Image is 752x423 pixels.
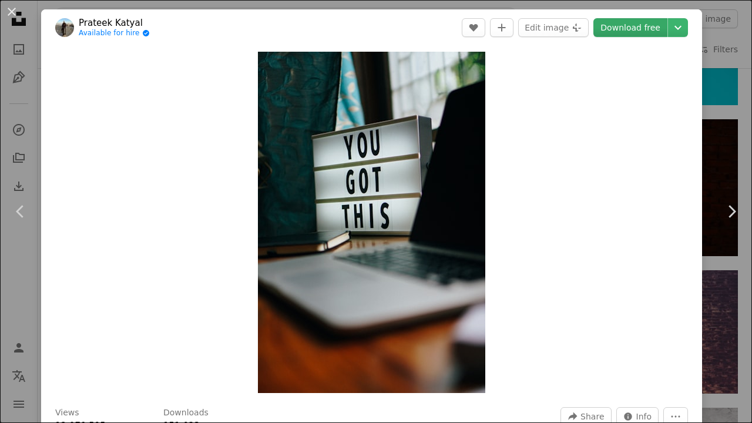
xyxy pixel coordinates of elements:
a: Download free [593,18,667,37]
h3: Downloads [163,407,209,419]
img: MacBook Pro [258,52,485,393]
h3: Views [55,407,79,419]
a: Prateek Katyal [79,17,150,29]
img: Go to Prateek Katyal's profile [55,18,74,37]
button: Choose download size [668,18,688,37]
button: Like [462,18,485,37]
a: Next [711,155,752,268]
button: Zoom in on this image [258,52,485,393]
button: Edit image [518,18,589,37]
button: Add to Collection [490,18,513,37]
a: Available for hire [79,29,150,38]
